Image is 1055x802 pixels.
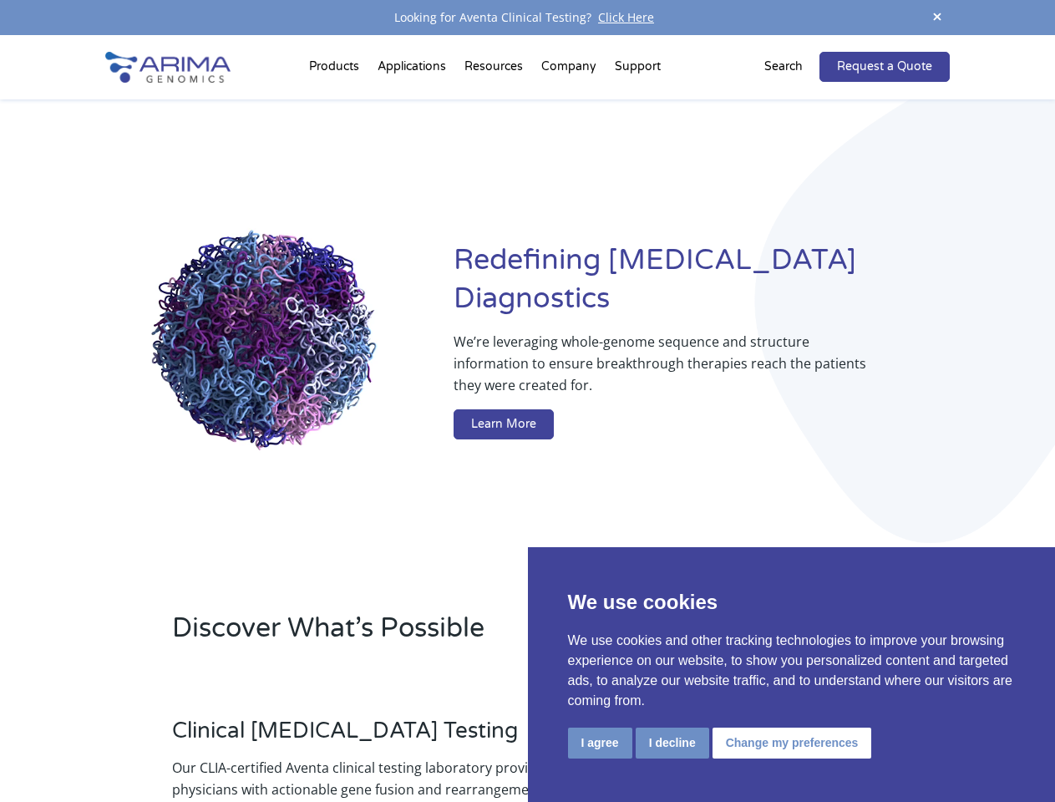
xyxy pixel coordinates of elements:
p: We’re leveraging whole-genome sequence and structure information to ensure breakthrough therapies... [454,331,883,409]
h2: Discover What’s Possible [172,610,727,660]
a: Request a Quote [819,52,950,82]
h1: Redefining [MEDICAL_DATA] Diagnostics [454,241,950,331]
div: Looking for Aventa Clinical Testing? [105,7,949,28]
p: We use cookies [568,587,1016,617]
img: Arima-Genomics-logo [105,52,231,83]
p: We use cookies and other tracking technologies to improve your browsing experience on our website... [568,631,1016,711]
a: Learn More [454,409,554,439]
a: Click Here [591,9,661,25]
h3: Clinical [MEDICAL_DATA] Testing [172,718,593,757]
p: Search [764,56,803,78]
button: I agree [568,728,632,759]
button: Change my preferences [713,728,872,759]
button: I decline [636,728,709,759]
